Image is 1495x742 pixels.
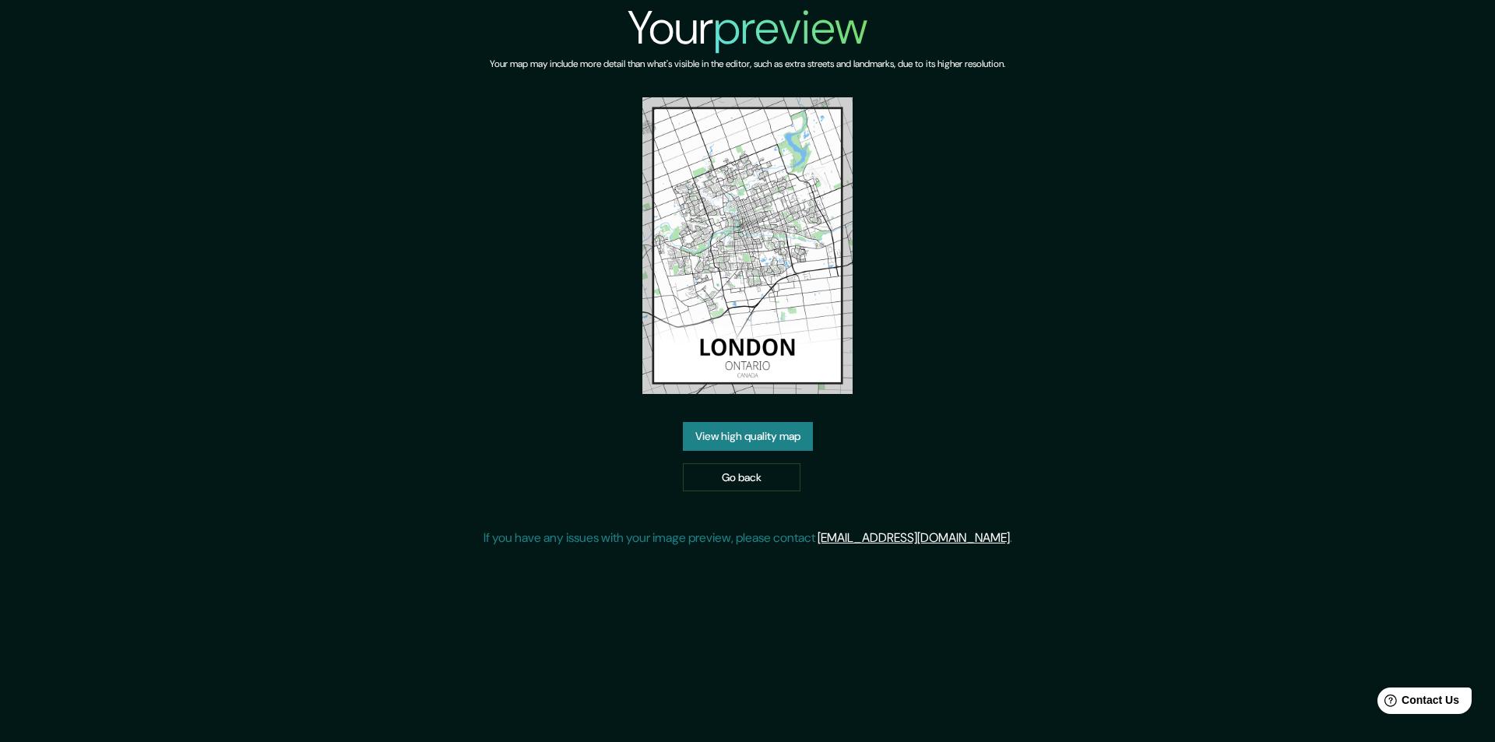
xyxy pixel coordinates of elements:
iframe: Help widget launcher [1356,681,1478,725]
a: View high quality map [683,422,813,451]
a: Go back [683,463,800,492]
p: If you have any issues with your image preview, please contact . [484,529,1012,547]
a: [EMAIL_ADDRESS][DOMAIN_NAME] [818,529,1010,546]
img: created-map-preview [642,97,853,394]
h6: Your map may include more detail than what's visible in the editor, such as extra streets and lan... [490,56,1005,72]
